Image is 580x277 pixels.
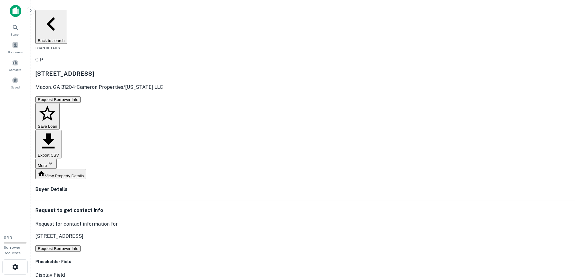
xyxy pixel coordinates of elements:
span: Borrowers [8,50,23,54]
a: Search [2,22,29,38]
span: 0 / 10 [4,236,12,240]
p: C P [35,56,575,64]
button: View Property Details [35,169,86,179]
span: Saved [11,85,20,90]
a: Contacts [2,57,29,73]
img: capitalize-icon.png [10,5,21,17]
button: Export CSV [35,130,62,158]
h4: Request to get contact info [35,207,575,214]
button: Save Loan [35,103,60,130]
h5: Placeholder Field [35,259,575,265]
button: Request Borrower Info [35,245,81,252]
a: Borrowers [2,39,29,56]
button: More [35,159,57,169]
span: Borrower Requests [4,245,21,255]
span: Search [10,32,20,37]
p: Macon, GA 31204 • [35,84,575,91]
span: Contacts [9,67,21,72]
a: Cameron Properties/[US_STATE] LLC [77,84,163,90]
p: [STREET_ADDRESS] [35,233,575,240]
span: Loan Details [35,46,60,50]
a: Saved [2,74,29,91]
button: Request Borrower Info [35,96,81,103]
iframe: Chat Widget [550,209,580,238]
button: Back to search [35,10,67,44]
h3: [STREET_ADDRESS] [35,69,575,78]
p: Request for contact information for [35,220,575,228]
h4: Buyer Details [35,186,575,193]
